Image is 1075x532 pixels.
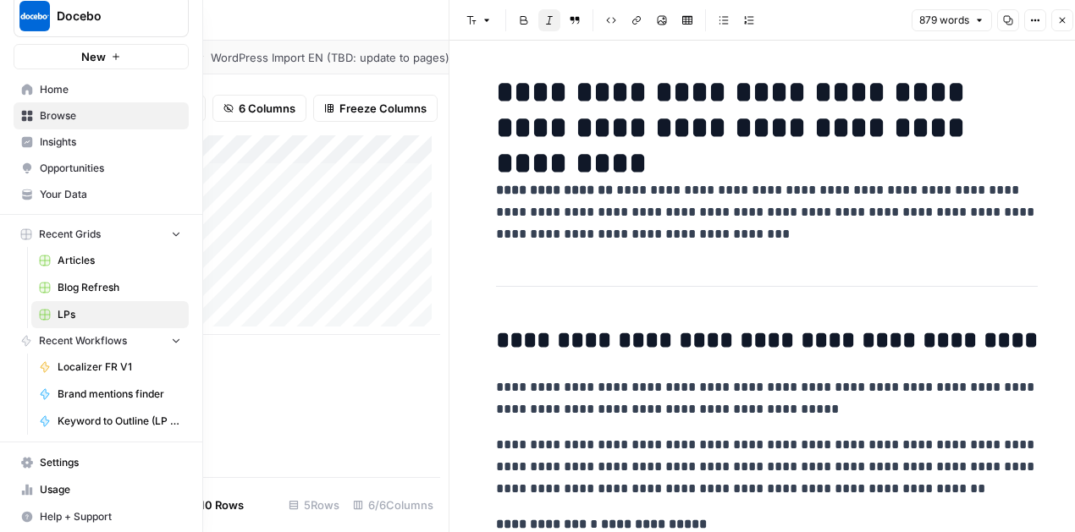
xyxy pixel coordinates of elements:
a: Opportunities [14,155,189,182]
button: Help + Support [14,503,189,530]
span: 6 Columns [239,100,295,117]
span: New [81,48,106,65]
div: 5 Rows [282,491,346,518]
a: Settings [14,449,189,476]
div: WordPress Import EN (TBD: update to pages) [211,49,449,66]
span: Add 10 Rows [176,496,244,513]
span: Usage [40,482,181,497]
div: 6/6 Columns [346,491,440,518]
span: Recent Workflows [39,333,127,348]
span: 879 words [919,13,969,28]
a: Your Data [14,181,189,208]
span: Blog Refresh [58,280,181,295]
img: Docebo Logo [19,1,50,31]
span: Freeze Columns [339,100,427,117]
span: Keyword to Outline (LP version) [58,414,181,429]
span: Your Data [40,187,181,202]
a: Home [14,76,189,103]
button: 879 words [912,9,992,31]
span: LPs [58,307,181,322]
span: Browse [40,108,181,123]
a: LPs [31,301,189,328]
span: Localizer FR V1 [58,359,181,375]
span: Opportunities [40,161,181,176]
span: Recent Grids [39,227,101,242]
a: WordPress Import EN (TBD: update to pages) [178,41,482,74]
button: New [14,44,189,69]
span: Articles [58,253,181,268]
a: Articles [31,247,189,274]
button: Recent Grids [14,222,189,247]
span: Home [40,82,181,97]
button: 6 Columns [212,95,306,122]
span: Docebo [57,8,159,25]
a: Browse [14,102,189,129]
a: Usage [14,476,189,503]
span: Insights [40,134,181,150]
a: Insights [14,129,189,156]
button: Recent Workflows [14,328,189,354]
a: Brand mentions finder [31,381,189,408]
a: Keyword to Outline (LP version) [31,408,189,435]
a: Blog Refresh [31,274,189,301]
span: Help + Support [40,509,181,524]
span: Brand mentions finder [58,387,181,402]
a: Localizer FR V1 [31,354,189,381]
span: Settings [40,455,181,470]
button: Freeze Columns [313,95,438,122]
